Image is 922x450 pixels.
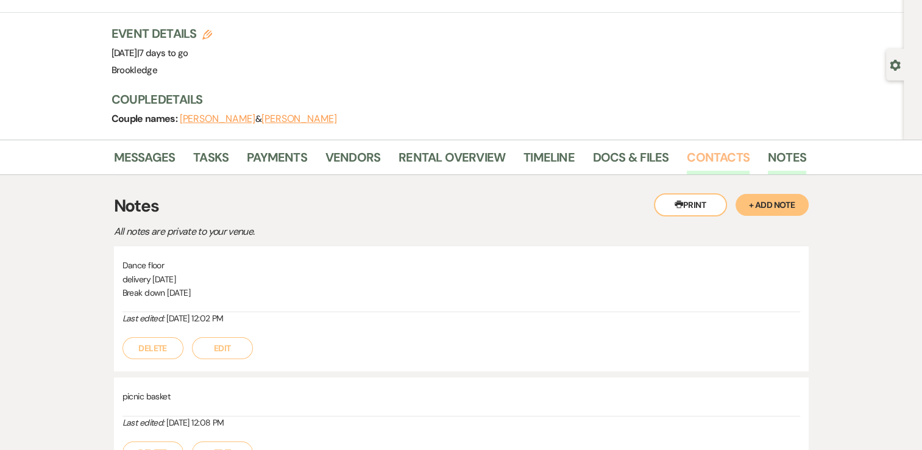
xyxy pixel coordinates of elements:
[523,148,575,174] a: Timeline
[114,193,809,219] h3: Notes
[122,273,800,286] p: delivery [DATE]
[768,148,806,174] a: Notes
[112,25,213,42] h3: Event Details
[137,47,188,59] span: |
[399,148,505,174] a: Rental Overview
[325,148,380,174] a: Vendors
[112,91,794,108] h3: Couple Details
[122,286,800,299] p: Break down [DATE]
[122,337,183,359] button: Delete
[654,193,727,216] button: Print
[122,313,165,324] i: Last edited:
[180,113,337,125] span: &
[114,224,541,240] p: All notes are private to your venue.
[736,194,809,216] button: + Add Note
[687,148,750,174] a: Contacts
[122,312,800,325] div: [DATE] 12:02 PM
[261,114,337,124] button: [PERSON_NAME]
[139,47,188,59] span: 7 days to go
[122,416,800,429] div: [DATE] 12:08 PM
[114,148,176,174] a: Messages
[890,59,901,70] button: Open lead details
[122,390,800,403] p: picnic basket
[180,114,255,124] button: [PERSON_NAME]
[193,148,229,174] a: Tasks
[593,148,668,174] a: Docs & Files
[192,337,253,359] button: Edit
[247,148,307,174] a: Payments
[122,417,165,428] i: Last edited:
[112,64,158,76] span: Brookledge
[112,47,188,59] span: [DATE]
[122,259,800,272] p: Dance floor
[112,112,180,125] span: Couple names:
